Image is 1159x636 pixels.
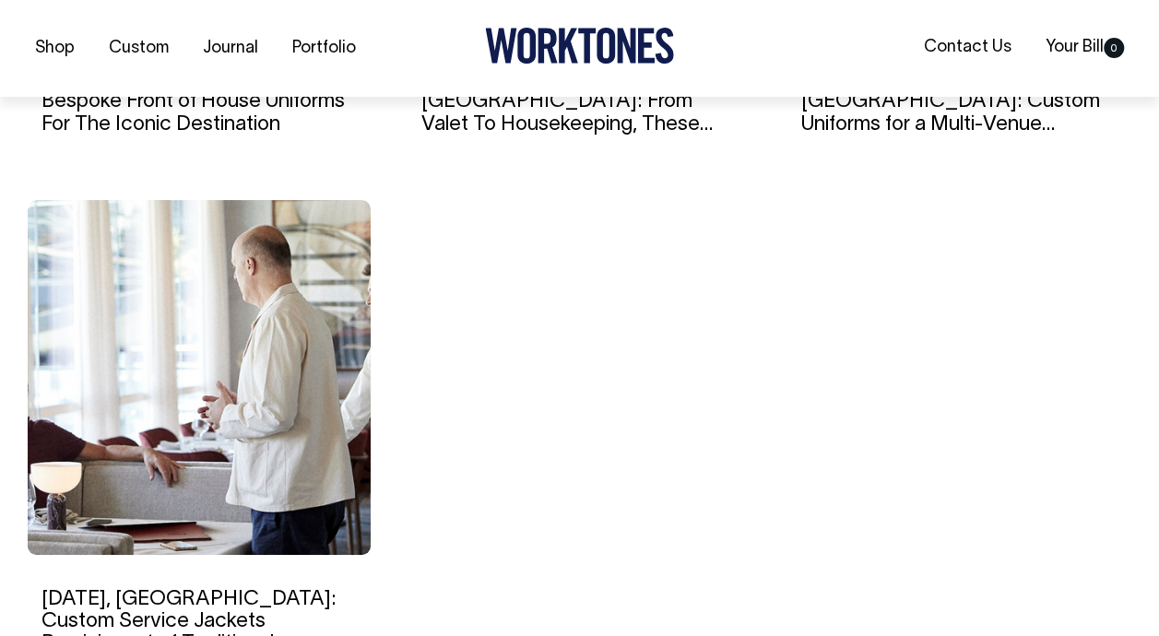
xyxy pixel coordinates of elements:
[28,200,371,555] img: Lucia, Melbourne: Custom Service Jackets Reminiscent of Traditional European Dining
[101,33,176,64] a: Custom
[1104,38,1124,58] span: 0
[28,33,82,64] a: Shop
[801,69,1100,177] a: [GEOGRAPHIC_DATA], [GEOGRAPHIC_DATA]: Custom Uniforms for a Multi-Venue Hospitality Precinct in T...
[285,33,363,64] a: Portfolio
[41,69,345,132] a: Aria, [GEOGRAPHIC_DATA]: Bespoke Front of House Uniforms For The Iconic Destination
[1038,32,1131,63] a: Your Bill0
[421,69,734,177] a: The StandardX, [GEOGRAPHIC_DATA]: From Valet To Housekeeping, These Custom Hotel Uniforms Are Par...
[917,32,1019,63] a: Contact Us
[195,33,266,64] a: Journal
